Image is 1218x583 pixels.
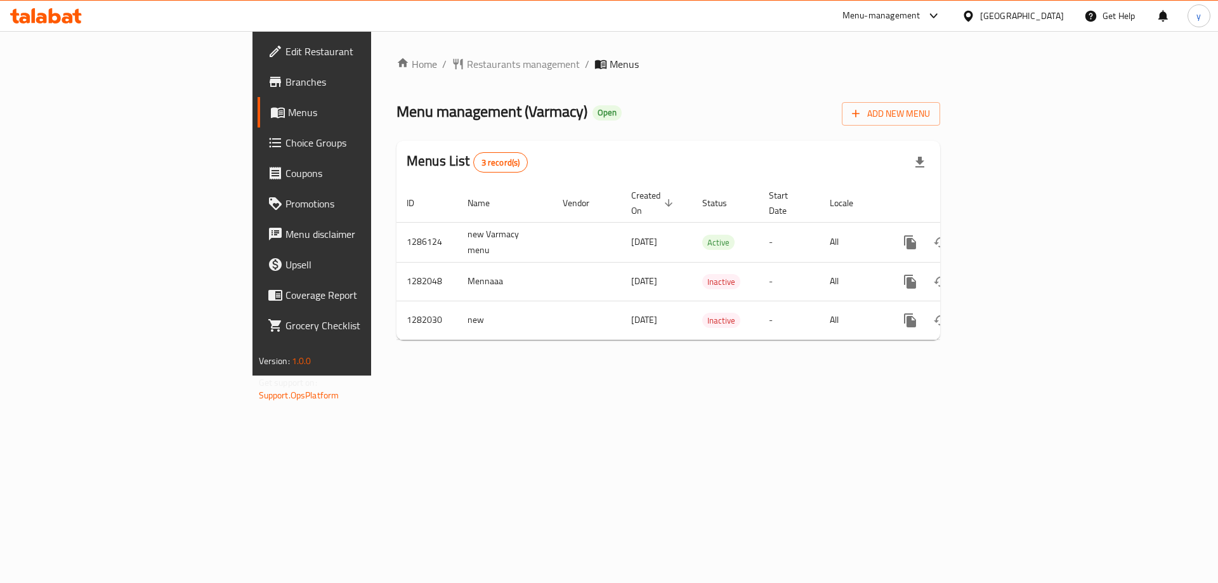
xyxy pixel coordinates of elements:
[285,257,446,272] span: Upsell
[285,196,446,211] span: Promotions
[396,184,1027,340] table: enhanced table
[468,195,506,211] span: Name
[820,262,885,301] td: All
[288,105,446,120] span: Menus
[396,56,940,72] nav: breadcrumb
[852,106,930,122] span: Add New Menu
[820,222,885,262] td: All
[926,305,956,336] button: Change Status
[258,128,456,158] a: Choice Groups
[285,166,446,181] span: Coupons
[259,374,317,391] span: Get support on:
[452,56,580,72] a: Restaurants management
[396,97,587,126] span: Menu management ( Varmacy )
[457,222,553,262] td: new Varmacy menu
[258,280,456,310] a: Coverage Report
[285,135,446,150] span: Choice Groups
[285,226,446,242] span: Menu disclaimer
[895,305,926,336] button: more
[702,195,743,211] span: Status
[285,287,446,303] span: Coverage Report
[474,157,528,169] span: 3 record(s)
[759,222,820,262] td: -
[885,184,1027,223] th: Actions
[407,152,528,173] h2: Menus List
[926,266,956,297] button: Change Status
[258,310,456,341] a: Grocery Checklist
[905,147,935,178] div: Export file
[769,188,804,218] span: Start Date
[258,188,456,219] a: Promotions
[702,235,735,250] span: Active
[702,274,740,289] div: Inactive
[457,262,553,301] td: Mennaaa
[285,74,446,89] span: Branches
[285,318,446,333] span: Grocery Checklist
[830,195,870,211] span: Locale
[842,8,920,23] div: Menu-management
[457,301,553,339] td: new
[702,275,740,289] span: Inactive
[702,313,740,328] span: Inactive
[631,188,677,218] span: Created On
[258,219,456,249] a: Menu disclaimer
[980,9,1064,23] div: [GEOGRAPHIC_DATA]
[610,56,639,72] span: Menus
[631,273,657,289] span: [DATE]
[258,158,456,188] a: Coupons
[631,233,657,250] span: [DATE]
[258,36,456,67] a: Edit Restaurant
[895,227,926,258] button: more
[563,195,606,211] span: Vendor
[631,311,657,328] span: [DATE]
[473,152,528,173] div: Total records count
[259,353,290,369] span: Version:
[895,266,926,297] button: more
[467,56,580,72] span: Restaurants management
[258,97,456,128] a: Menus
[759,262,820,301] td: -
[585,56,589,72] li: /
[759,301,820,339] td: -
[593,105,622,121] div: Open
[842,102,940,126] button: Add New Menu
[258,249,456,280] a: Upsell
[1196,9,1201,23] span: y
[820,301,885,339] td: All
[259,387,339,403] a: Support.OpsPlatform
[593,107,622,118] span: Open
[407,195,431,211] span: ID
[292,353,311,369] span: 1.0.0
[258,67,456,97] a: Branches
[285,44,446,59] span: Edit Restaurant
